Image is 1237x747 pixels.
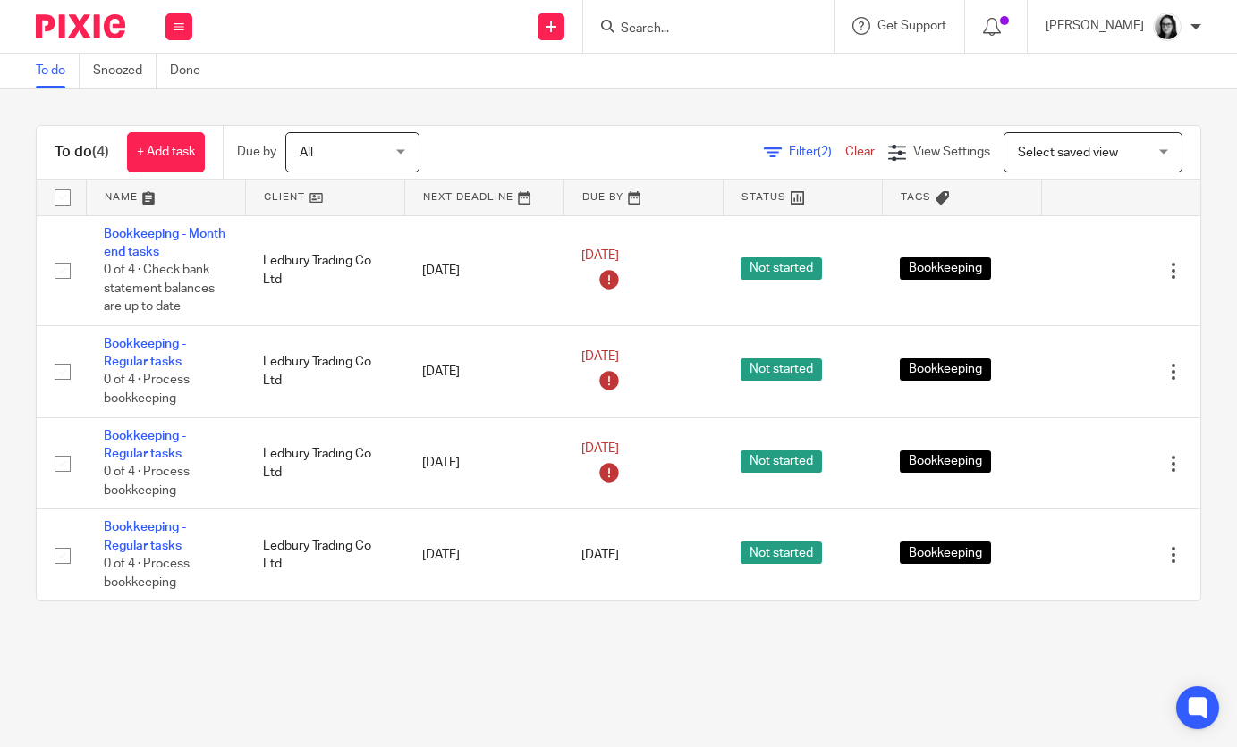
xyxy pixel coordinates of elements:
[404,215,563,325] td: [DATE]
[36,54,80,88] a: To do
[170,54,214,88] a: Done
[245,509,404,600] td: Ledbury Trading Co Ltd
[104,374,190,406] span: 0 of 4 · Process bookkeeping
[900,257,991,280] span: Bookkeeping
[789,146,845,158] span: Filter
[300,147,313,159] span: All
[581,442,619,455] span: [DATE]
[581,549,619,561] span: [DATE]
[581,351,619,364] span: [DATE]
[92,145,109,159] span: (4)
[104,430,186,460] a: Bookkeeping - Regular tasks
[619,21,780,38] input: Search
[741,358,822,381] span: Not started
[877,20,946,32] span: Get Support
[845,146,875,158] a: Clear
[900,450,991,473] span: Bookkeeping
[581,250,619,263] span: [DATE]
[1018,147,1118,159] span: Select saved view
[104,466,190,498] span: 0 of 4 · Process bookkeeping
[104,228,225,258] a: Bookkeeping - Month end tasks
[900,358,991,381] span: Bookkeeping
[901,192,931,202] span: Tags
[404,509,563,600] td: [DATE]
[104,521,186,551] a: Bookkeeping - Regular tasks
[237,143,276,161] p: Due by
[1046,17,1144,35] p: [PERSON_NAME]
[913,146,990,158] span: View Settings
[245,325,404,417] td: Ledbury Trading Co Ltd
[900,541,991,564] span: Bookkeeping
[127,132,205,172] a: + Add task
[404,325,563,417] td: [DATE]
[93,54,157,88] a: Snoozed
[245,215,404,325] td: Ledbury Trading Co Ltd
[104,338,186,368] a: Bookkeeping - Regular tasks
[104,558,190,589] span: 0 of 4 · Process bookkeeping
[1153,13,1182,41] img: Profile%20photo.jpeg
[741,257,822,280] span: Not started
[818,146,832,158] span: (2)
[36,14,125,38] img: Pixie
[55,143,109,162] h1: To do
[741,541,822,564] span: Not started
[741,450,822,473] span: Not started
[404,417,563,509] td: [DATE]
[104,264,215,313] span: 0 of 4 · Check bank statement balances are up to date
[245,417,404,509] td: Ledbury Trading Co Ltd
